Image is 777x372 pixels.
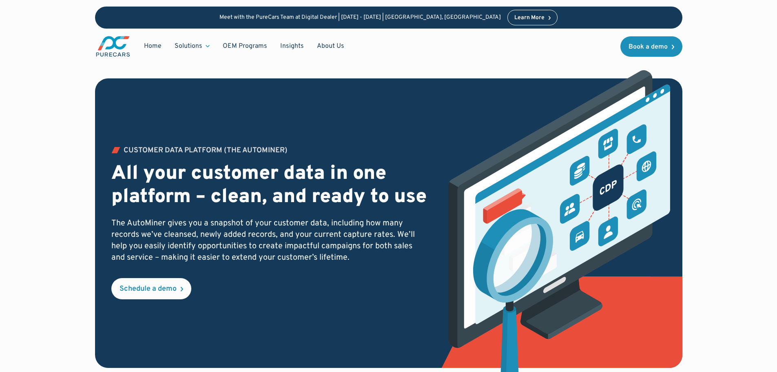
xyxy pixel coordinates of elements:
a: main [95,35,131,58]
div: Solutions [175,42,202,51]
div: Solutions [168,38,216,54]
a: Learn More [507,10,558,25]
a: About Us [310,38,351,54]
p: Meet with the PureCars Team at Digital Dealer | [DATE] - [DATE] | [GEOGRAPHIC_DATA], [GEOGRAPHIC_... [219,14,501,21]
a: Home [137,38,168,54]
div: Learn More [514,15,545,21]
a: OEM Programs [216,38,274,54]
div: Book a demo [629,44,668,50]
h2: All your customer data in one platform – clean, and ready to use [111,163,427,209]
a: Insights [274,38,310,54]
img: purecars logo [95,35,131,58]
div: Schedule a demo [120,285,177,293]
div: Customer Data PLATFORM (The Autominer) [124,147,288,154]
a: Book a demo [620,36,682,57]
a: Schedule a demo [111,278,191,299]
p: The AutoMiner gives you a snapshot of your customer data, including how many records we’ve cleans... [111,218,427,263]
